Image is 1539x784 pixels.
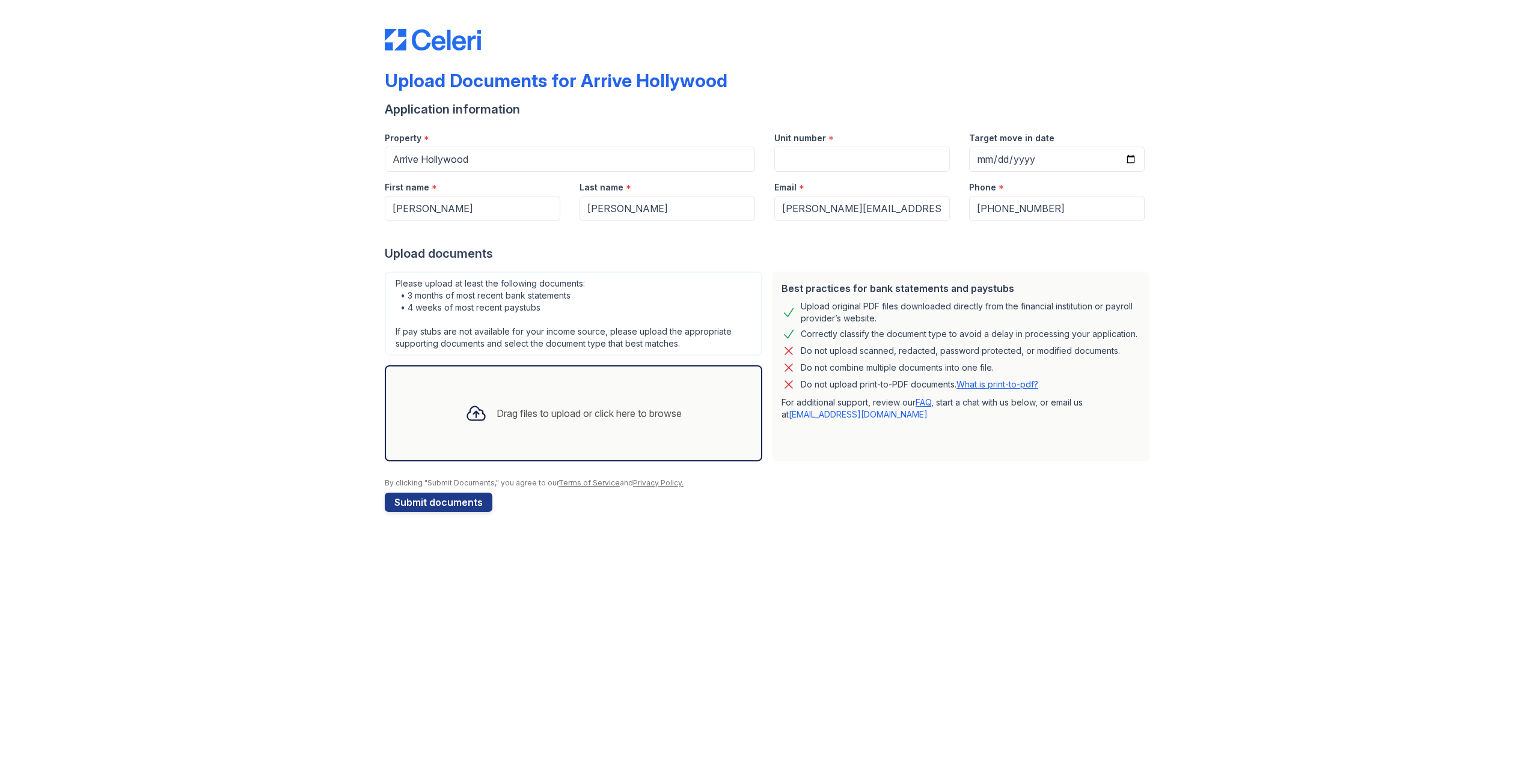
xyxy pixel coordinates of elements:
div: Upload documents [385,245,1154,262]
div: Upload original PDF files downloaded directly from the financial institution or payroll provider’... [801,300,1140,324]
label: Last name [580,181,623,193]
a: FAQ [916,397,931,407]
div: Please upload at least the following documents: • 3 months of most recent bank statements • 4 wee... [385,272,762,356]
button: Submit documents [385,493,492,512]
div: Best practices for bank statements and paystubs [782,281,1140,296]
label: Target move in date [969,132,1054,144]
a: What is print-to-pdf? [956,379,1038,389]
div: Drag files to upload or click here to browse [497,406,682,421]
img: CE_Logo_Blue-a8612792a0a2168367f1c8372b55b34899dd931a85d93a1a3d3e32e68fde9ad4.png [385,29,481,50]
div: By clicking "Submit Documents," you agree to our and [385,478,1154,488]
div: Do not combine multiple documents into one file. [801,360,994,375]
div: Do not upload scanned, redacted, password protected, or modified documents. [801,344,1120,358]
div: Correctly classify the document type to avoid a delay in processing your application. [801,327,1137,341]
a: Privacy Policy. [633,478,684,487]
label: First name [385,181,429,193]
div: Upload Documents for Arrive Hollywood [385,70,727,91]
p: For additional support, review our , start a chat with us below, or email us at [782,397,1140,421]
label: Phone [969,181,996,193]
a: Terms of Service [558,478,620,487]
a: [EMAIL_ADDRESS][DOMAIN_NAME] [789,409,928,419]
label: Property [385,132,421,144]
label: Unit number [774,132,826,144]
div: Application information [385,101,1154,118]
p: Do not upload print-to-PDF documents. [801,378,1038,390]
label: Email [774,181,797,193]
